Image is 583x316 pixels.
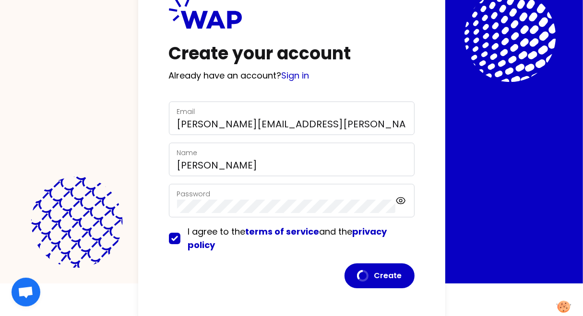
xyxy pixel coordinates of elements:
h1: Create your account [169,44,415,63]
label: Name [177,148,198,158]
span: I agree to the and the [188,226,387,251]
button: Create [345,263,415,288]
div: Otwarty czat [12,278,40,306]
a: privacy policy [188,226,387,251]
label: Password [177,189,211,199]
a: Sign in [282,69,309,81]
label: Email [177,107,195,116]
p: Already have an account? [169,69,415,82]
a: terms of service [246,226,320,237]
